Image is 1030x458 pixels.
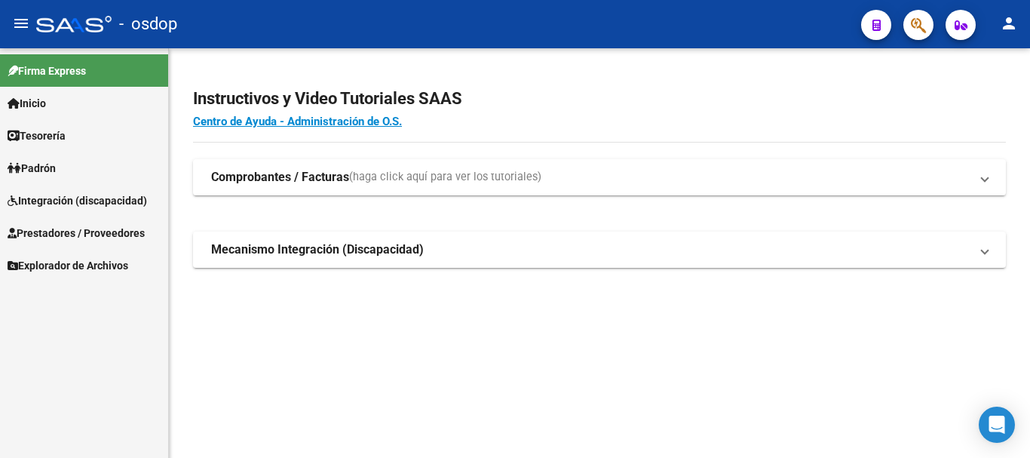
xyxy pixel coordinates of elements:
mat-icon: menu [12,14,30,32]
mat-expansion-panel-header: Comprobantes / Facturas(haga click aquí para ver los tutoriales) [193,159,1006,195]
span: - osdop [119,8,177,41]
strong: Mecanismo Integración (Discapacidad) [211,241,424,258]
mat-icon: person [1000,14,1018,32]
span: Padrón [8,160,56,177]
span: Integración (discapacidad) [8,192,147,209]
span: Prestadores / Proveedores [8,225,145,241]
span: Firma Express [8,63,86,79]
span: Explorador de Archivos [8,257,128,274]
span: Tesorería [8,128,66,144]
a: Centro de Ayuda - Administración de O.S. [193,115,402,128]
h2: Instructivos y Video Tutoriales SAAS [193,85,1006,113]
span: (haga click aquí para ver los tutoriales) [349,169,541,186]
span: Inicio [8,95,46,112]
mat-expansion-panel-header: Mecanismo Integración (Discapacidad) [193,232,1006,268]
strong: Comprobantes / Facturas [211,169,349,186]
div: Open Intercom Messenger [979,407,1015,443]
